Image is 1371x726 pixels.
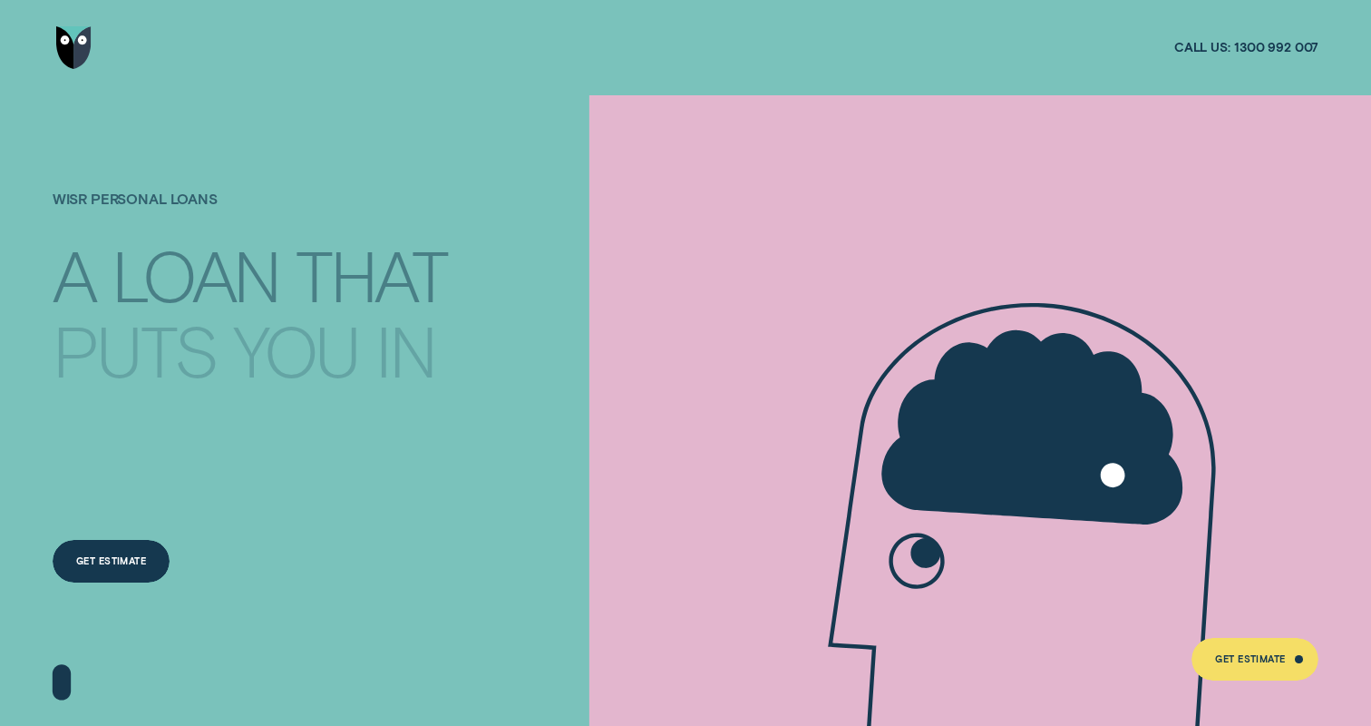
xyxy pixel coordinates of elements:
div: LOAN [112,241,279,308]
div: THAT [296,241,447,308]
a: Get Estimate [1191,638,1318,681]
div: IN [375,317,435,383]
div: A [53,241,94,308]
h1: Wisr Personal Loans [53,191,465,234]
img: Wisr [56,26,92,69]
a: Call us:1300 992 007 [1174,39,1318,55]
h4: A LOAN THAT PUTS YOU IN CONTROL [53,225,465,425]
a: Get Estimate [53,540,170,583]
div: PUTS [53,317,217,383]
div: YOU [233,317,358,383]
span: Call us: [1174,39,1230,55]
span: 1300 992 007 [1234,39,1318,55]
